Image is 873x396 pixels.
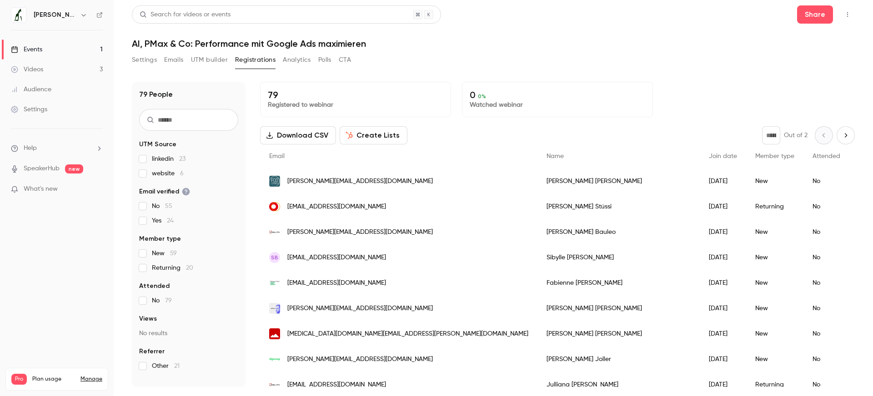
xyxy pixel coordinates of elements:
[803,321,849,346] div: No
[24,164,60,173] a: SpeakerHub
[11,385,29,393] p: Videos
[152,154,186,163] span: linkedin
[287,355,433,364] span: [PERSON_NAME][EMAIL_ADDRESS][DOMAIN_NAME]
[269,153,285,159] span: Email
[340,126,407,144] button: Create Lists
[803,194,849,219] div: No
[537,168,700,194] div: [PERSON_NAME] [PERSON_NAME]
[287,304,433,313] span: [PERSON_NAME][EMAIL_ADDRESS][DOMAIN_NAME]
[269,328,280,339] img: bergfreunde.de
[700,245,746,270] div: [DATE]
[268,89,443,100] p: 79
[11,144,103,153] li: help-dropdown-opener
[24,184,58,194] span: What's new
[700,168,746,194] div: [DATE]
[797,5,833,24] button: Share
[478,93,486,99] span: 0 %
[287,329,528,339] span: [MEDICAL_DATA][DOMAIN_NAME][EMAIL_ADDRESS][PERSON_NAME][DOMAIN_NAME]
[11,45,42,54] div: Events
[537,194,700,219] div: [PERSON_NAME] Stüssi
[132,38,855,49] h1: AI, PMax & Co: Performance mit Google Ads maximieren
[269,303,280,314] img: badsam.ch
[470,100,645,109] p: Watched webinar
[746,219,803,245] div: New
[139,89,173,100] h1: 79 People
[260,126,336,144] button: Download CSV
[813,153,840,159] span: Attended
[268,100,443,109] p: Registered to webinar
[269,354,280,365] img: digicomp.ch
[537,321,700,346] div: [PERSON_NAME] [PERSON_NAME]
[755,153,794,159] span: Member type
[784,131,808,140] p: Out of 2
[269,176,280,187] img: fodcorner.com
[139,347,165,356] span: Referrer
[746,270,803,296] div: New
[269,201,280,212] img: schweizerag.com
[89,386,92,391] span: 3
[537,245,700,270] div: Sibylle [PERSON_NAME]
[746,321,803,346] div: New
[152,249,177,258] span: New
[165,203,172,209] span: 55
[34,10,76,20] h6: [PERSON_NAME] von [PERSON_NAME] IMPACT
[746,168,803,194] div: New
[152,263,193,272] span: Returning
[339,53,351,67] button: CTA
[152,169,184,178] span: website
[287,253,386,262] span: [EMAIL_ADDRESS][DOMAIN_NAME]
[139,234,181,243] span: Member type
[152,361,180,371] span: Other
[11,105,47,114] div: Settings
[746,245,803,270] div: New
[287,177,433,186] span: [PERSON_NAME][EMAIL_ADDRESS][DOMAIN_NAME]
[837,126,855,144] button: Next page
[803,270,849,296] div: No
[537,219,700,245] div: [PERSON_NAME] Bauleo
[700,194,746,219] div: [DATE]
[65,164,83,173] span: new
[191,53,228,67] button: UTM builder
[746,346,803,372] div: New
[11,374,27,385] span: Pro
[746,194,803,219] div: Returning
[139,140,176,149] span: UTM Source
[700,346,746,372] div: [DATE]
[235,53,276,67] button: Registrations
[318,53,331,67] button: Polls
[139,329,238,338] p: No results
[287,228,433,237] span: [PERSON_NAME][EMAIL_ADDRESS][DOMAIN_NAME]
[164,53,183,67] button: Emails
[140,10,231,20] div: Search for videos or events
[287,380,386,390] span: [EMAIL_ADDRESS][DOMAIN_NAME]
[152,202,172,211] span: No
[537,270,700,296] div: Fabienne [PERSON_NAME]
[80,376,102,383] a: Manage
[179,156,186,162] span: 23
[700,321,746,346] div: [DATE]
[92,185,103,193] iframe: Noticeable Trigger
[269,277,280,288] img: fabiennekeller.ch
[287,278,386,288] span: [EMAIL_ADDRESS][DOMAIN_NAME]
[139,282,170,291] span: Attended
[746,296,803,321] div: New
[152,216,174,225] span: Yes
[11,8,26,22] img: Jung von Matt IMPACT
[180,170,184,177] span: 6
[167,218,174,224] span: 24
[537,346,700,372] div: [PERSON_NAME] Joller
[547,153,564,159] span: Name
[11,85,51,94] div: Audience
[709,153,737,159] span: Join date
[139,140,238,371] section: facet-groups
[283,53,311,67] button: Analytics
[89,385,102,393] p: / 90
[271,253,278,262] span: SB
[11,65,43,74] div: Videos
[186,265,193,271] span: 20
[170,250,177,257] span: 59
[700,270,746,296] div: [DATE]
[803,296,849,321] div: No
[287,202,386,212] span: [EMAIL_ADDRESS][DOMAIN_NAME]
[803,346,849,372] div: No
